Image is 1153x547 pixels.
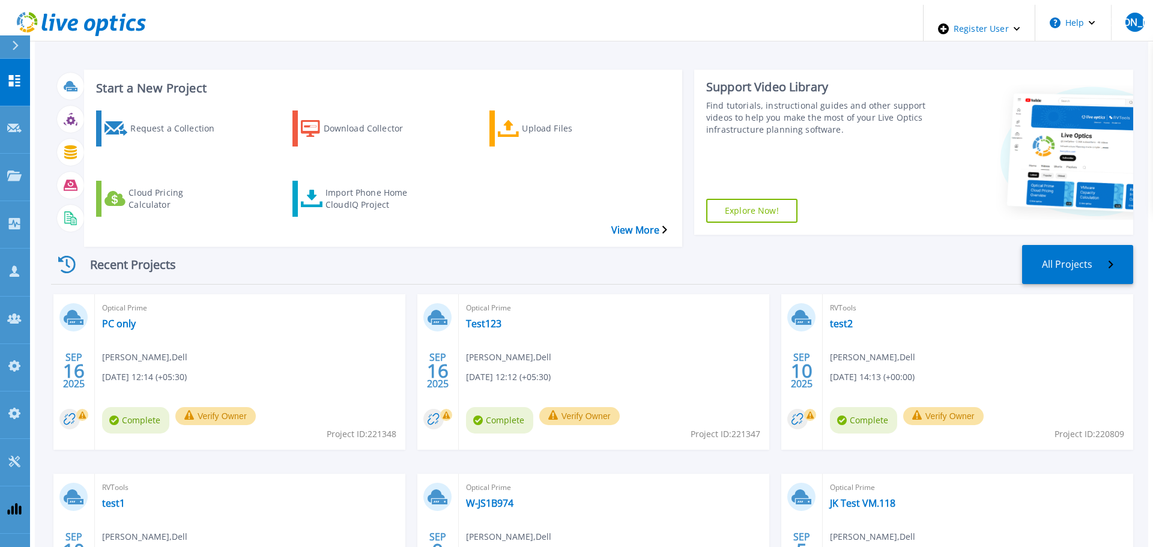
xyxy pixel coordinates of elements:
span: Optical Prime [466,481,762,494]
span: Project ID: 220809 [1055,428,1124,441]
a: Request a Collection [96,110,241,147]
a: test2 [830,318,853,330]
span: Optical Prime [102,301,398,315]
a: All Projects [1022,245,1133,284]
a: JK Test VM.118 [830,497,895,509]
div: SEP 2025 [426,349,449,393]
button: Help [1035,5,1110,41]
span: Optical Prime [466,301,762,315]
span: RVTools [102,481,398,494]
div: SEP 2025 [790,349,813,393]
span: 10 [791,366,813,376]
span: [PERSON_NAME] , Dell [830,351,915,364]
div: Register User [924,5,1035,53]
span: Project ID: 221347 [691,428,760,441]
a: W-JS1B974 [466,497,513,509]
span: [DATE] 12:12 (+05:30) [466,370,551,384]
div: Request a Collection [130,113,226,144]
span: 16 [63,366,85,376]
span: Optical Prime [830,481,1126,494]
a: Upload Files [489,110,635,147]
a: test1 [102,497,125,509]
span: [PERSON_NAME] , Dell [466,351,551,364]
div: Upload Files [522,113,618,144]
a: Explore Now! [706,199,797,223]
span: 16 [427,366,449,376]
span: Complete [102,407,169,434]
div: Find tutorials, instructional guides and other support videos to help you make the most of your L... [706,100,930,136]
a: View More [611,225,667,236]
span: [PERSON_NAME] , Dell [102,351,187,364]
div: Download Collector [324,113,420,144]
div: Recent Projects [51,250,195,279]
a: PC only [102,318,136,330]
span: Complete [830,407,897,434]
a: Cloud Pricing Calculator [96,181,241,217]
div: Support Video Library [706,79,930,95]
span: [PERSON_NAME] , Dell [830,530,915,543]
h3: Start a New Project [96,82,667,95]
div: SEP 2025 [62,349,85,393]
a: Download Collector [292,110,438,147]
a: Test123 [466,318,501,330]
button: Verify Owner [539,407,620,425]
button: Verify Owner [175,407,256,425]
span: [DATE] 12:14 (+05:30) [102,370,187,384]
div: Cloud Pricing Calculator [129,184,225,214]
span: [PERSON_NAME] , Dell [466,530,551,543]
span: RVTools [830,301,1126,315]
span: [DATE] 14:13 (+00:00) [830,370,915,384]
span: Project ID: 221348 [327,428,396,441]
button: Verify Owner [903,407,984,425]
span: Complete [466,407,533,434]
div: Import Phone Home CloudIQ Project [325,184,422,214]
span: [PERSON_NAME] , Dell [102,530,187,543]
